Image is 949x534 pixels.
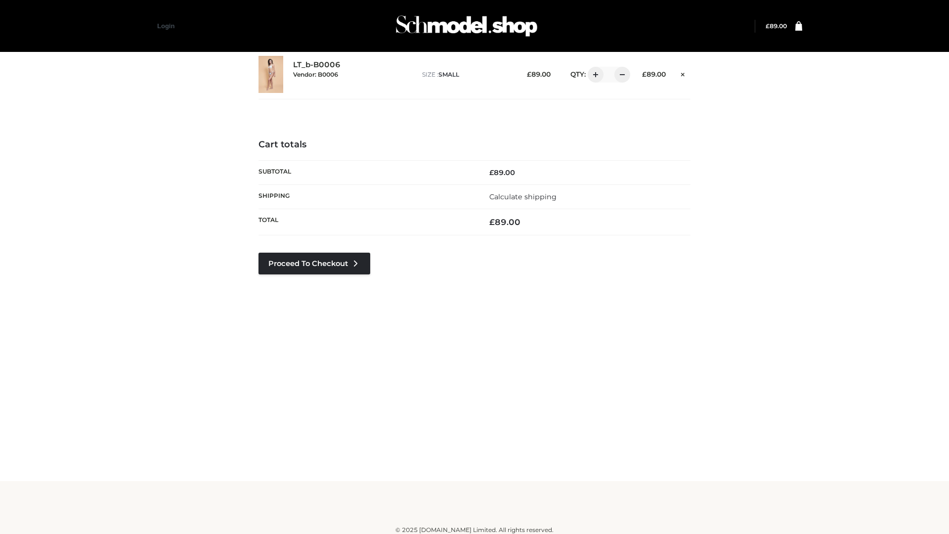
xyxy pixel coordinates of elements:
bdi: 89.00 [766,22,787,30]
th: Shipping [259,184,474,209]
a: Calculate shipping [489,192,557,201]
div: QTY: [561,67,627,83]
bdi: 89.00 [489,168,515,177]
h4: Cart totals [259,139,690,150]
small: Vendor: B0006 [293,71,338,78]
span: £ [766,22,770,30]
div: LT_b-B0006 [293,60,412,88]
span: £ [642,70,647,78]
a: Login [157,22,174,30]
span: £ [527,70,531,78]
th: Subtotal [259,160,474,184]
span: SMALL [438,71,459,78]
a: Remove this item [676,67,690,80]
a: Proceed to Checkout [259,253,370,274]
img: Schmodel Admin 964 [392,6,541,45]
th: Total [259,209,474,235]
bdi: 89.00 [489,217,520,227]
bdi: 89.00 [642,70,666,78]
p: size : [422,70,512,79]
span: £ [489,217,495,227]
a: £89.00 [766,22,787,30]
span: £ [489,168,494,177]
bdi: 89.00 [527,70,551,78]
